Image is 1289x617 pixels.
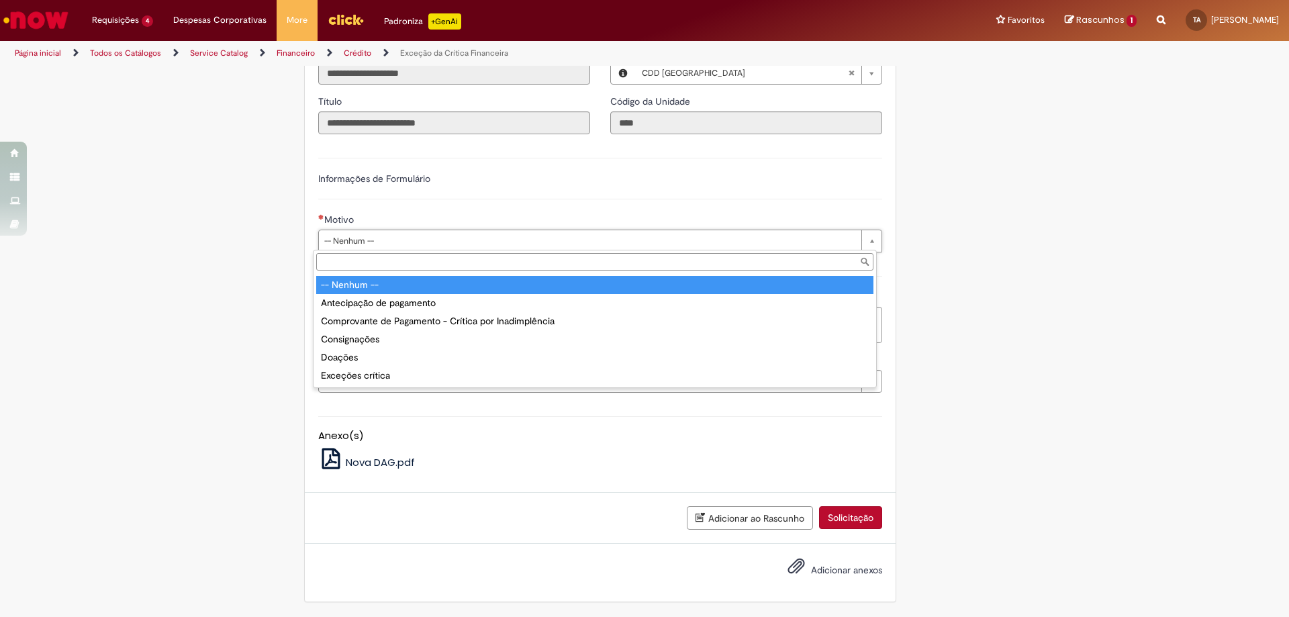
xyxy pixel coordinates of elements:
div: Exceções crítica [316,367,873,385]
div: Antecipação de pagamento [316,294,873,312]
div: Comprovante de Pagamento - Crítica por Inadimplência [316,312,873,330]
div: Consignações [316,330,873,348]
ul: Motivo [314,273,876,387]
div: -- Nenhum -- [316,276,873,294]
div: Doações [316,348,873,367]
